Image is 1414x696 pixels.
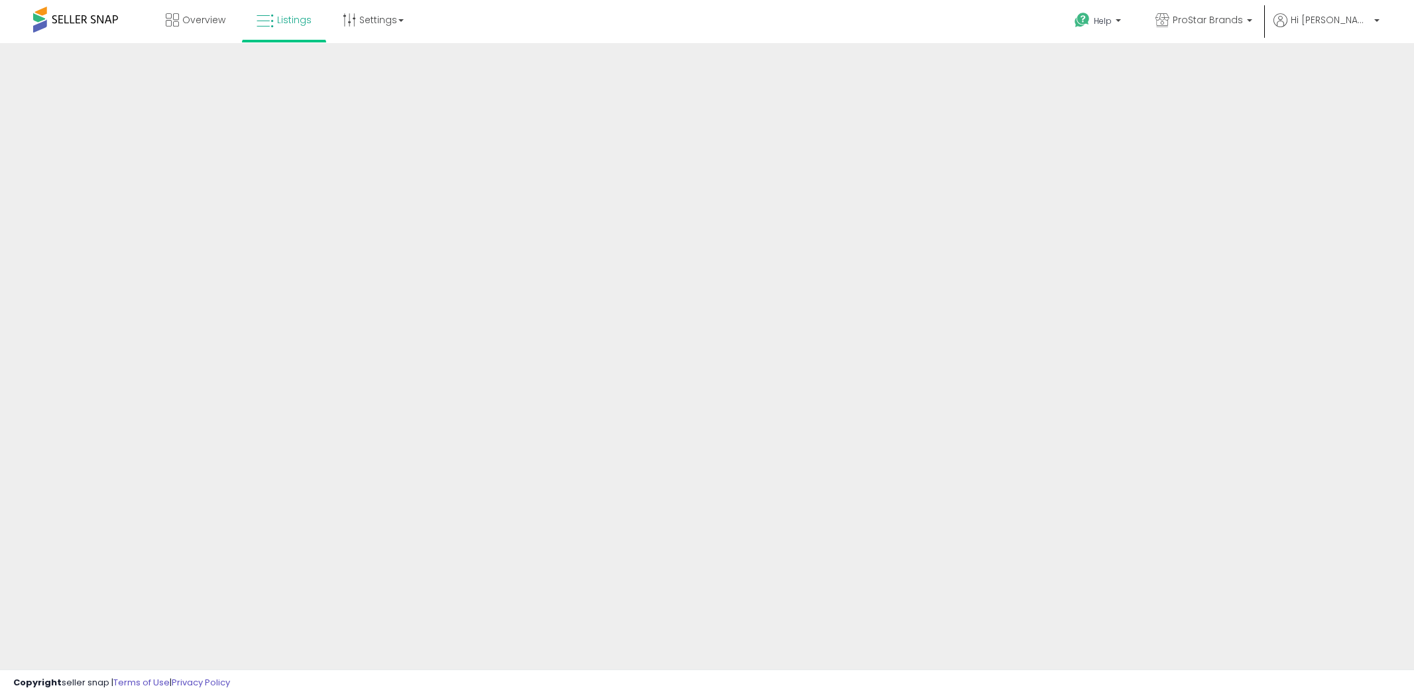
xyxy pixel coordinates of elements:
[1074,12,1090,29] i: Get Help
[277,13,312,27] span: Listings
[1094,15,1112,27] span: Help
[1291,13,1370,27] span: Hi [PERSON_NAME]
[1064,2,1134,43] a: Help
[1273,13,1380,43] a: Hi [PERSON_NAME]
[182,13,225,27] span: Overview
[1173,13,1243,27] span: ProStar Brands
